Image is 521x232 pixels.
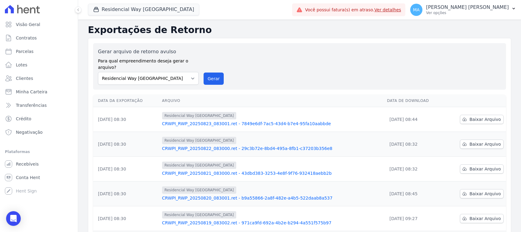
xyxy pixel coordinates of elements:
[426,4,509,10] p: [PERSON_NAME] [PERSON_NAME]
[93,132,160,157] td: [DATE] 08:30
[162,112,236,119] span: Residencial Way [GEOGRAPHIC_DATA]
[385,181,444,206] td: [DATE] 08:45
[2,72,75,84] a: Clientes
[16,129,43,135] span: Negativação
[460,164,504,174] a: Baixar Arquivo
[2,59,75,71] a: Lotes
[385,157,444,181] td: [DATE] 08:32
[374,7,401,12] a: Ver detalhes
[204,73,224,85] button: Gerar
[460,214,504,223] a: Baixar Arquivo
[93,107,160,132] td: [DATE] 08:30
[469,166,501,172] span: Baixar Arquivo
[162,170,382,176] a: CRWPI_RWP_20250821_083000.ret - 43dbd383-3253-4e8f-9f76-932418aebb2b
[16,89,47,95] span: Minha Carteira
[16,161,39,167] span: Recebíveis
[385,132,444,157] td: [DATE] 08:32
[5,148,73,155] div: Plataformas
[2,32,75,44] a: Contratos
[162,162,236,169] span: Residencial Way [GEOGRAPHIC_DATA]
[162,211,236,219] span: Residencial Way [GEOGRAPHIC_DATA]
[469,116,501,122] span: Baixar Arquivo
[2,45,75,58] a: Parcelas
[405,1,521,18] button: MA [PERSON_NAME] [PERSON_NAME] Ver opções
[162,137,236,144] span: Residencial Way [GEOGRAPHIC_DATA]
[88,4,199,15] button: Residencial Way [GEOGRAPHIC_DATA]
[460,140,504,149] a: Baixar Arquivo
[2,18,75,31] a: Visão Geral
[385,95,444,107] th: Data de Download
[98,55,199,71] label: Para qual empreendimento deseja gerar o arquivo?
[16,75,33,81] span: Clientes
[88,24,511,36] h2: Exportações de Retorno
[162,121,382,127] a: CRWPI_RWP_20250823_083001.ret - 7849e6df-7ac5-43d4-b7e4-95fa10aabbde
[2,171,75,184] a: Conta Hent
[160,95,385,107] th: Arquivo
[2,99,75,111] a: Transferências
[2,158,75,170] a: Recebíveis
[16,35,37,41] span: Contratos
[469,191,501,197] span: Baixar Arquivo
[426,10,509,15] p: Ver opções
[16,62,27,68] span: Lotes
[162,195,382,201] a: CRWPI_RWP_20250820_083001.ret - b9a55866-2a8f-482e-a4b5-522daab8a537
[2,86,75,98] a: Minha Carteira
[6,211,21,226] div: Open Intercom Messenger
[460,189,504,198] a: Baixar Arquivo
[385,206,444,231] td: [DATE] 09:27
[469,141,501,147] span: Baixar Arquivo
[162,145,382,152] a: CRWPI_RWP_20250822_083000.ret - 29c3b72e-8bd4-495a-8fb1-c37203b356e8
[162,220,382,226] a: CRWPI_RWP_20250819_083002.ret - 971ca9fd-692a-4b2e-b294-4a551f575b97
[460,115,504,124] a: Baixar Arquivo
[16,102,47,108] span: Transferências
[385,107,444,132] td: [DATE] 08:44
[16,21,40,28] span: Visão Geral
[93,206,160,231] td: [DATE] 08:30
[93,181,160,206] td: [DATE] 08:30
[2,126,75,138] a: Negativação
[162,186,236,194] span: Residencial Way [GEOGRAPHIC_DATA]
[93,95,160,107] th: Data da Exportação
[93,157,160,181] td: [DATE] 08:30
[16,116,31,122] span: Crédito
[305,7,401,13] span: Você possui fatura(s) em atraso.
[16,48,34,54] span: Parcelas
[469,215,501,222] span: Baixar Arquivo
[98,48,199,55] label: Gerar arquivo de retorno avulso
[2,113,75,125] a: Crédito
[413,8,420,12] span: MA
[16,174,40,181] span: Conta Hent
